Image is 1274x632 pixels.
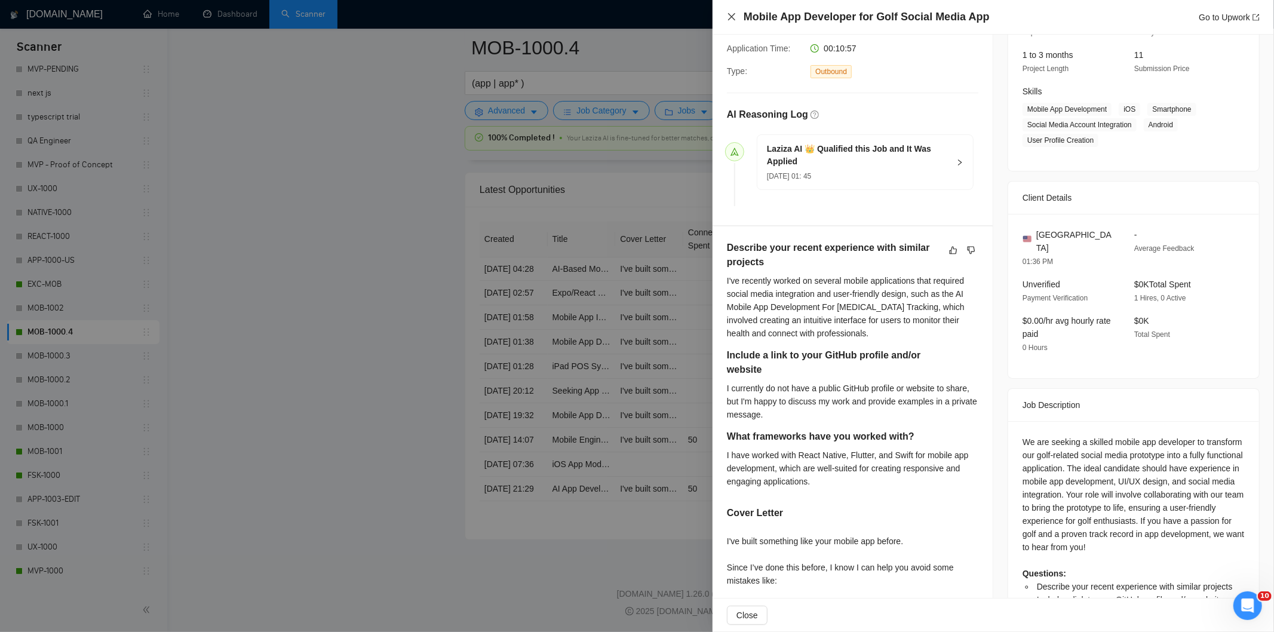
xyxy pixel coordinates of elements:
[824,44,857,53] span: 00:10:57
[727,449,978,488] div: I have worked with React Native, Flutter, and Swift for mobile app development, which are well-su...
[964,243,978,257] button: dislike
[1258,591,1272,601] span: 10
[1023,235,1032,243] img: 🇺🇸
[730,148,739,156] span: send
[1023,87,1042,96] span: Skills
[1233,591,1262,620] iframe: Intercom live chat
[811,111,819,119] span: question-circle
[1144,118,1178,131] span: Android
[1252,14,1260,21] span: export
[1023,65,1069,73] span: Project Length
[811,65,852,78] span: Outbound
[767,143,949,168] h5: Laziza AI 👑 Qualified this Job and It Was Applied
[1134,50,1144,60] span: 11
[727,348,941,377] h5: Include a link to your GitHub profile and/or website
[727,429,941,444] h5: What frameworks have you worked with?
[946,243,960,257] button: like
[1036,228,1115,254] span: [GEOGRAPHIC_DATA]
[1134,294,1186,302] span: 1 Hires, 0 Active
[1023,257,1053,266] span: 01:36 PM
[1023,569,1066,578] strong: Questions:
[1134,280,1191,289] span: $0K Total Spent
[1134,230,1137,240] span: -
[811,44,819,53] span: clock-circle
[727,606,768,625] button: Close
[1023,343,1048,352] span: 0 Hours
[956,159,963,166] span: right
[1023,435,1245,619] div: We are seeking a skilled mobile app developer to transform our golf-related social media prototyp...
[1134,244,1195,253] span: Average Feedback
[744,10,990,24] h4: Mobile App Developer for Golf Social Media App
[727,12,736,22] button: Close
[1023,118,1137,131] span: Social Media Account Integration
[1134,316,1149,326] span: $0K
[1119,103,1140,116] span: iOS
[1134,65,1190,73] span: Submission Price
[727,274,978,340] div: I've recently worked on several mobile applications that required social media integration and us...
[1023,182,1245,214] div: Client Details
[727,506,783,520] h5: Cover Letter
[1134,330,1170,339] span: Total Spent
[1023,50,1073,60] span: 1 to 3 months
[727,66,747,76] span: Type:
[727,382,978,421] div: I currently do not have a public GitHub profile or website to share, but I'm happy to discuss my ...
[1199,13,1260,22] a: Go to Upworkexport
[1037,595,1224,605] span: Include a link to your GitHub profile and/or website
[736,609,758,622] span: Close
[1023,134,1098,147] span: User Profile Creation
[1023,280,1060,289] span: Unverified
[727,241,941,269] h5: Describe your recent experience with similar projects
[767,172,811,180] span: [DATE] 01: 45
[1023,103,1112,116] span: Mobile App Development
[727,108,808,122] h5: AI Reasoning Log
[1037,582,1233,591] span: Describe your recent experience with similar projects
[727,12,736,22] span: close
[1023,294,1088,302] span: Payment Verification
[1023,316,1111,339] span: $0.00/hr avg hourly rate paid
[949,246,957,255] span: like
[1023,389,1245,421] div: Job Description
[727,44,791,53] span: Application Time:
[967,246,975,255] span: dislike
[1147,103,1196,116] span: Smartphone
